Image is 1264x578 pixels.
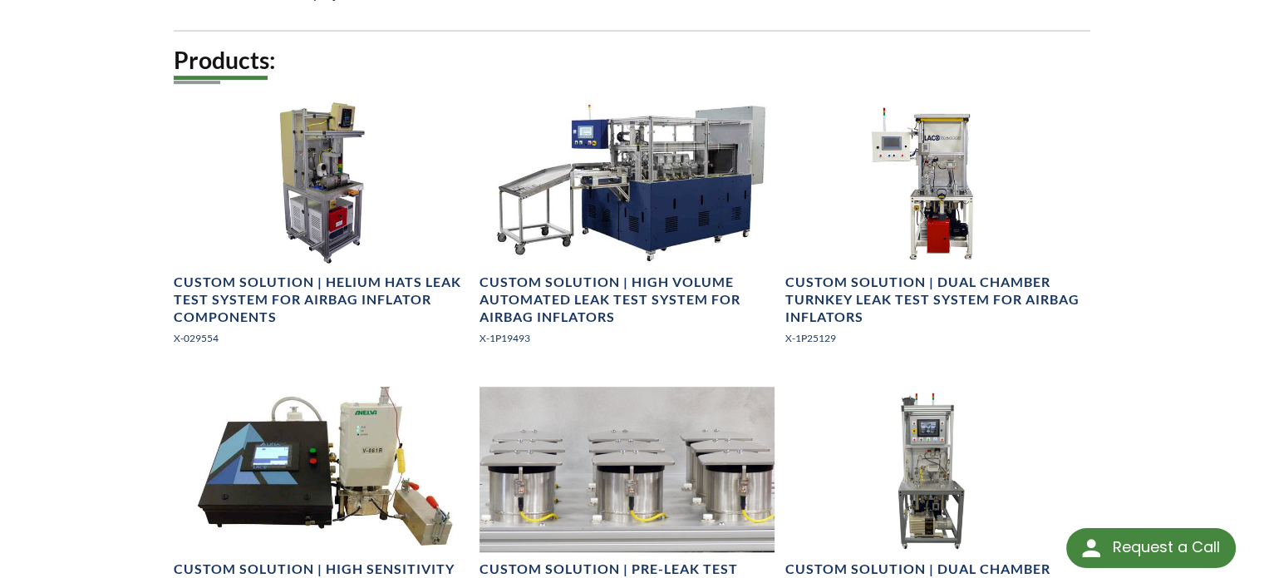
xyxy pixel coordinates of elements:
a: Dual Chamber Turnkey Leak Test System for Airbag InflatorsCustom Solution | Dual Chamber Turnkey ... [784,100,1080,360]
a: Cart-mounted helium leak test system for airbag inflatorsCustom Solution | Helium HATS Leak Test ... [174,100,470,360]
p: X-1P19493 [480,330,775,346]
h2: Products: [174,45,1091,76]
a: Isometric view of high volume production leak test system with part conveyors and roboticsCustom ... [480,100,775,360]
div: Request a Call [1066,528,1236,568]
h4: Custom Solution | Helium HATS Leak Test System for Airbag Inflator Components [174,274,470,325]
p: X-1P25129 [784,330,1080,346]
h4: Custom Solution | High Volume Automated Leak Test System for Airbag Inflators [480,274,775,325]
h4: Custom Solution | Dual Chamber Turnkey Leak Test System for Airbag Inflators [784,274,1080,325]
img: round button [1078,535,1104,561]
p: X-029554 [174,330,470,346]
div: Request a Call [1112,528,1219,566]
